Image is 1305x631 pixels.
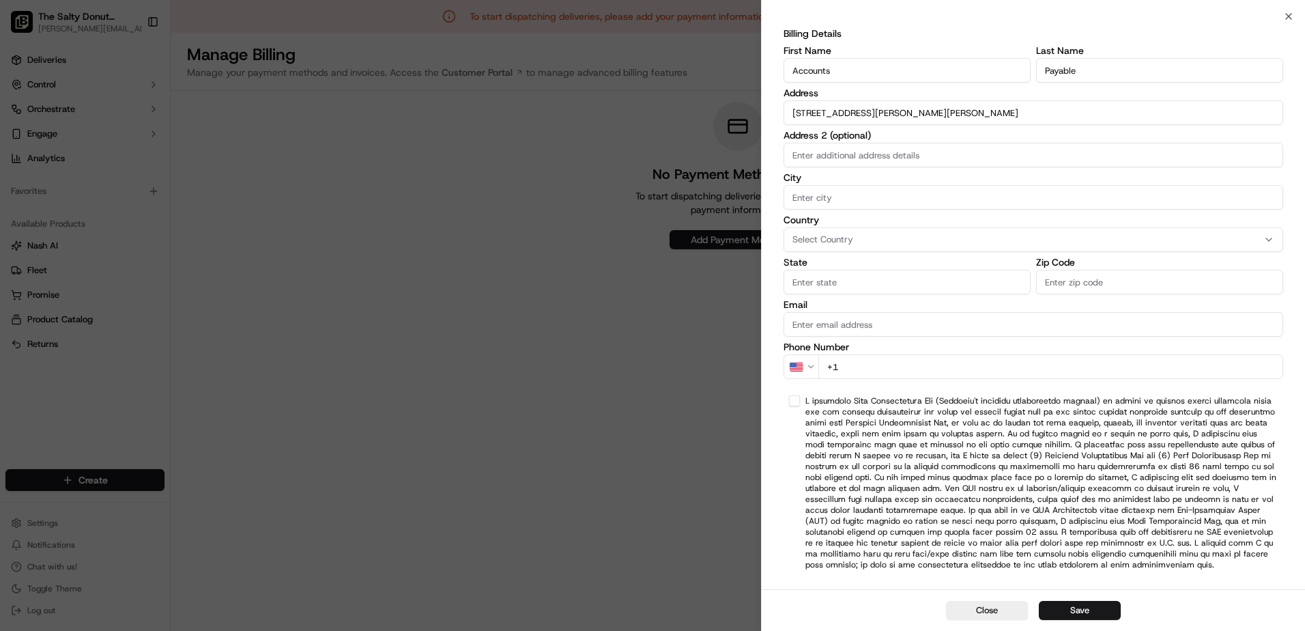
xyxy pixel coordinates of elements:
input: Enter email address [784,312,1283,337]
label: Country [784,215,1283,225]
label: Last Name [1036,46,1283,55]
label: Address [784,88,1283,98]
input: Enter additional address details [784,143,1283,167]
label: State [784,257,1031,267]
label: City [784,173,1283,182]
input: Got a question? Start typing here... [35,88,246,102]
img: Nash [14,14,41,41]
span: Pylon [136,232,165,242]
p: Welcome 👋 [14,55,248,76]
label: Email [784,300,1283,309]
input: Enter city [784,185,1283,210]
a: 📗Knowledge Base [8,193,110,217]
a: Powered byPylon [96,231,165,242]
button: Select Country [784,227,1283,252]
div: Start new chat [46,130,224,144]
span: API Documentation [129,198,219,212]
a: 💻API Documentation [110,193,225,217]
input: Enter first name [784,58,1031,83]
label: Address 2 (optional) [784,130,1283,140]
label: Billing Details [784,27,1283,40]
label: L ipsumdolo Sita Consectetura Eli (Seddoeiu't incididu utlaboreetdo magnaal) en admini ve quisnos... [805,395,1278,570]
label: First Name [784,46,1031,55]
div: 💻 [115,199,126,210]
button: Start new chat [232,135,248,151]
button: Save [1039,601,1121,620]
img: 1736555255976-a54dd68f-1ca7-489b-9aae-adbdc363a1c4 [14,130,38,155]
div: We're available if you need us! [46,144,173,155]
input: Enter last name [1036,58,1283,83]
label: Zip Code [1036,257,1283,267]
input: Enter address [784,100,1283,125]
input: Enter zip code [1036,270,1283,294]
button: Close [946,601,1028,620]
span: Knowledge Base [27,198,104,212]
input: Enter state [784,270,1031,294]
input: Enter phone number [818,354,1283,379]
label: Phone Number [784,342,1283,352]
div: 📗 [14,199,25,210]
span: Select Country [792,234,853,246]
